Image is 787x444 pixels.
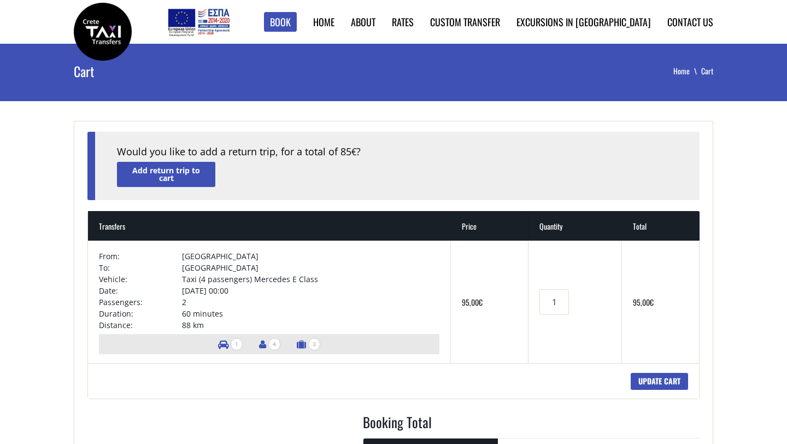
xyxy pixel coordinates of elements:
[650,296,654,308] span: €
[631,373,688,390] input: Update cart
[308,338,320,350] span: 3
[74,25,132,36] a: Crete Taxi Transfers | Crete Taxi Transfers Cart | Crete Taxi Transfers
[213,334,248,354] li: Number of vehicles
[182,262,440,273] td: [GEOGRAPHIC_DATA]
[88,211,451,241] th: Transfers
[99,285,182,296] td: Date:
[430,15,500,29] a: Custom Transfer
[117,145,678,159] div: Would you like to add a return trip, for a total of 85 ?
[182,308,440,319] td: 60 minutes
[99,319,182,331] td: Distance:
[313,15,334,29] a: Home
[291,334,326,354] li: Number of luggage items
[99,273,182,285] td: Vehicle:
[264,12,297,32] a: Book
[539,289,569,315] input: Transfers quantity
[99,250,182,262] td: From:
[462,296,483,308] bdi: 95,00
[166,5,231,38] img: e-bannersEUERDF180X90.jpg
[528,211,622,241] th: Quantity
[74,44,289,98] h1: Cart
[182,250,440,262] td: [GEOGRAPHIC_DATA]
[182,273,440,285] td: Taxi (4 passengers) Mercedes E Class
[516,15,651,29] a: Excursions in [GEOGRAPHIC_DATA]
[633,296,654,308] bdi: 95,00
[363,412,700,439] h2: Booking Total
[99,262,182,273] td: To:
[74,3,132,61] img: Crete Taxi Transfers | Crete Taxi Transfers Cart | Crete Taxi Transfers
[451,211,528,241] th: Price
[701,66,713,77] li: Cart
[182,319,440,331] td: 88 km
[99,308,182,319] td: Duration:
[351,15,375,29] a: About
[479,296,483,308] span: €
[117,162,215,186] a: Add return trip to cart
[254,334,286,354] li: Number of passengers
[667,15,713,29] a: Contact us
[182,285,440,296] td: [DATE] 00:00
[182,296,440,308] td: 2
[268,338,280,350] span: 4
[99,296,182,308] td: Passengers:
[231,338,243,350] span: 1
[673,65,701,77] a: Home
[351,146,356,158] span: €
[392,15,414,29] a: Rates
[622,211,700,241] th: Total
